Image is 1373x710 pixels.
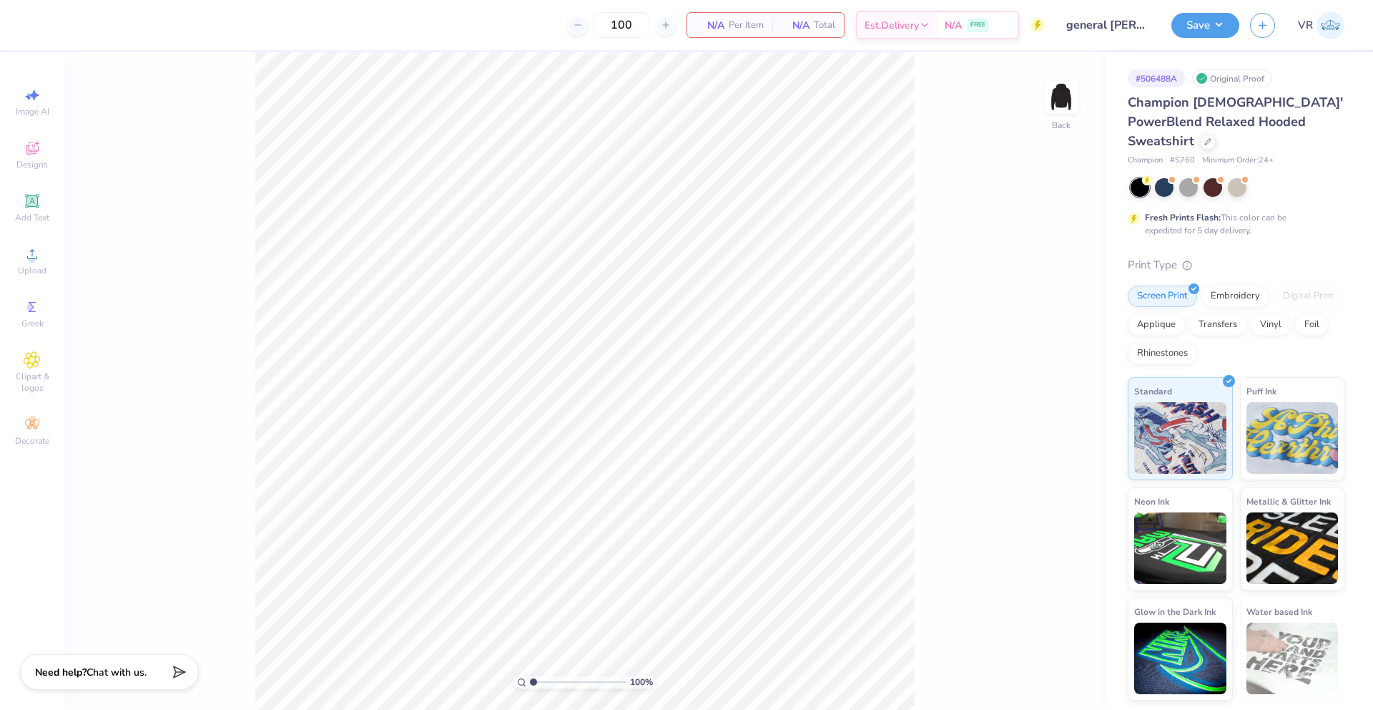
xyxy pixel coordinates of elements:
[1246,402,1339,474] img: Puff Ink
[1246,494,1331,509] span: Metallic & Glitter Ink
[781,18,809,33] span: N/A
[1128,343,1197,364] div: Rhinestones
[814,18,835,33] span: Total
[1052,119,1071,132] div: Back
[1145,212,1221,223] strong: Fresh Prints Flash:
[1317,11,1344,39] img: Vincent Roxas
[1189,314,1246,336] div: Transfers
[945,18,962,33] span: N/A
[1134,604,1216,619] span: Glow in the Dark Ink
[18,265,46,276] span: Upload
[1246,384,1276,399] span: Puff Ink
[1246,512,1339,584] img: Metallic & Glitter Ink
[1298,11,1344,39] a: VR
[1202,155,1274,167] span: Minimum Order: 24 +
[1246,604,1312,619] span: Water based Ink
[1274,286,1343,307] div: Digital Print
[1145,211,1321,237] div: This color can be expedited for 5 day delivery.
[696,18,724,33] span: N/A
[21,318,44,329] span: Greek
[970,20,985,30] span: FREE
[15,212,49,223] span: Add Text
[1251,314,1291,336] div: Vinyl
[1134,494,1169,509] span: Neon Ink
[87,666,147,679] span: Chat with us.
[1128,314,1185,336] div: Applique
[1134,384,1172,399] span: Standard
[1201,286,1269,307] div: Embroidery
[1134,623,1226,694] img: Glow in the Dark Ink
[1134,402,1226,474] img: Standard
[16,106,49,117] span: Image AI
[1295,314,1329,336] div: Foil
[15,435,49,447] span: Decorate
[1170,155,1195,167] span: # S760
[1047,83,1076,112] img: Back
[1128,286,1197,307] div: Screen Print
[1171,13,1239,38] button: Save
[1134,512,1226,584] img: Neon Ink
[1246,623,1339,694] img: Water based Ink
[1128,69,1185,87] div: # 506488A
[35,666,87,679] strong: Need help?
[16,159,48,170] span: Designs
[729,18,764,33] span: Per Item
[1128,94,1343,150] span: Champion [DEMOGRAPHIC_DATA]' PowerBlend Relaxed Hooded Sweatshirt
[1128,257,1344,273] div: Print Type
[1128,155,1163,167] span: Champion
[1192,69,1272,87] div: Original Proof
[865,18,919,33] span: Est. Delivery
[630,676,653,689] span: 100 %
[7,371,57,394] span: Clipart & logos
[1055,11,1161,39] input: Untitled Design
[594,12,649,38] input: – –
[1298,17,1313,34] span: VR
